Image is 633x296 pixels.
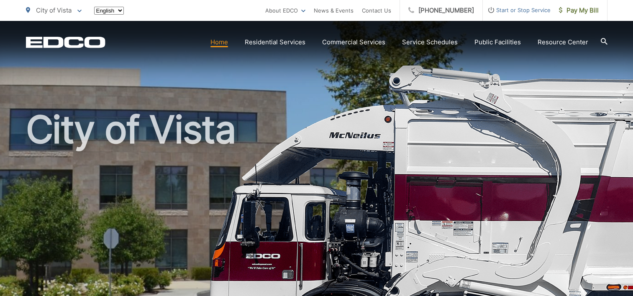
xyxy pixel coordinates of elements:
a: Contact Us [362,5,391,15]
a: EDCD logo. Return to the homepage. [26,36,105,48]
a: Commercial Services [322,37,385,47]
a: Resource Center [538,37,588,47]
a: Public Facilities [474,37,521,47]
a: Residential Services [245,37,305,47]
a: News & Events [314,5,354,15]
span: City of Vista [36,6,72,14]
span: Pay My Bill [559,5,599,15]
a: Home [210,37,228,47]
select: Select a language [94,7,124,15]
a: About EDCO [265,5,305,15]
a: Service Schedules [402,37,458,47]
